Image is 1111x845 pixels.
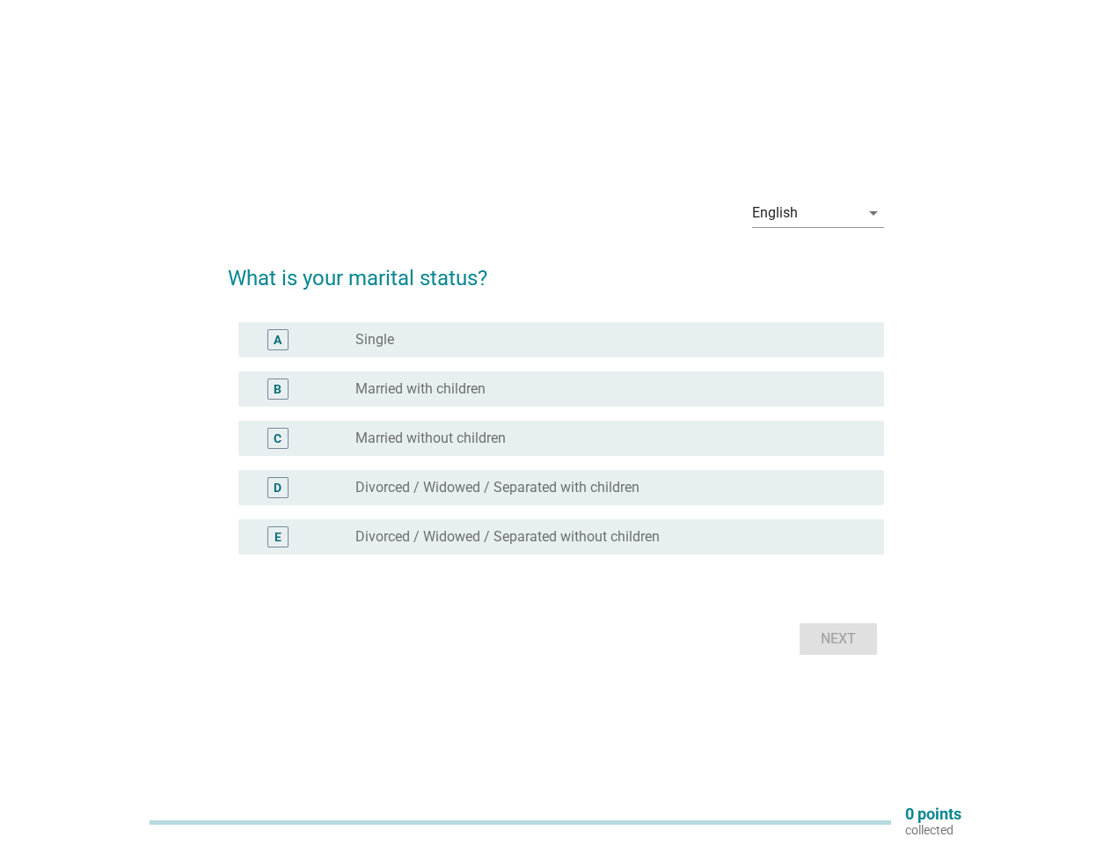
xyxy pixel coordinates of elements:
[355,528,660,546] label: Divorced / Widowed / Separated without children
[355,380,486,398] label: Married with children
[905,806,961,822] p: 0 points
[355,331,394,349] label: Single
[274,380,281,399] div: B
[355,479,640,496] label: Divorced / Widowed / Separated with children
[752,205,798,221] div: English
[905,822,961,838] p: collected
[274,331,281,349] div: A
[355,430,506,447] label: Married without children
[274,430,281,448] div: C
[274,479,281,497] div: D
[863,202,884,224] i: arrow_drop_down
[274,528,281,547] div: E
[228,245,884,294] h2: What is your marital status?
